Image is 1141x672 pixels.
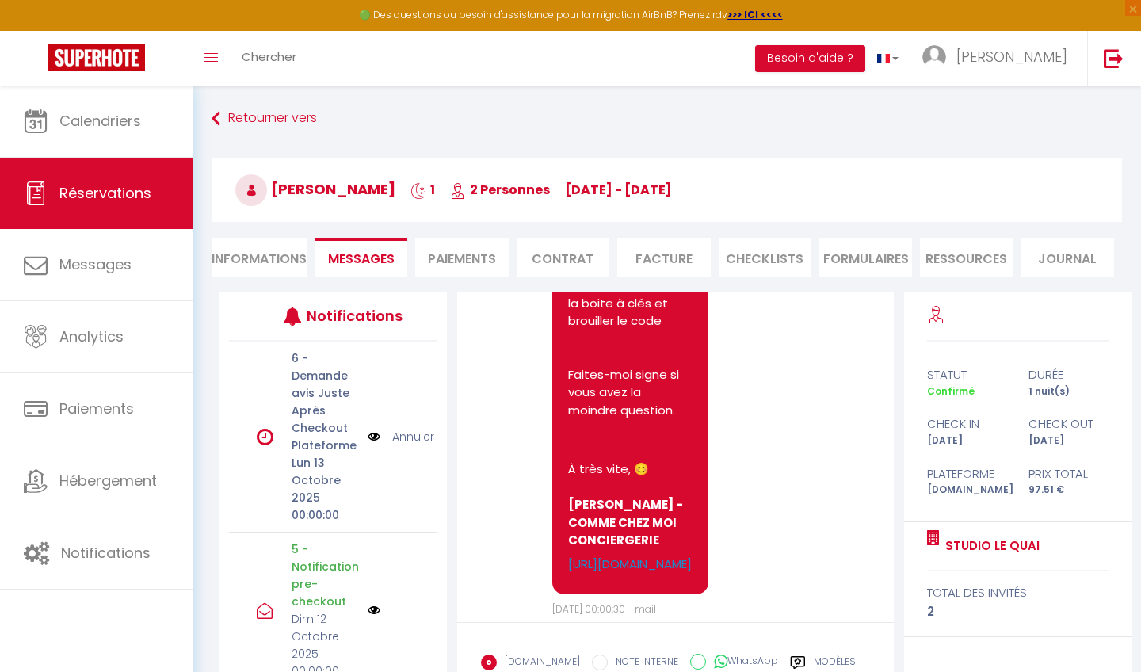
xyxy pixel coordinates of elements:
div: total des invités [927,583,1110,602]
a: Studio Le Quai [940,536,1040,556]
li: Mettre les clés dans la boite à clés et brouiller le code [568,277,692,330]
img: logout [1104,48,1124,68]
li: Journal [1021,238,1114,277]
span: Chercher [242,48,296,65]
li: Contrat [517,238,609,277]
li: FORMULAIRES [819,238,912,277]
span: Paiements [59,399,134,418]
span: 2 Personnes [450,181,550,199]
p: 6 - Demande avis Juste Après Checkout Plateforme [292,349,357,454]
li: Facture [617,238,710,277]
img: NO IMAGE [368,604,380,617]
span: Confirmé [927,384,975,398]
li: CHECKLISTS [719,238,811,277]
span: Notifications [61,543,151,563]
a: ... [PERSON_NAME] [910,31,1087,86]
p: À très vite, 😊 [568,460,692,550]
div: [DATE] [917,433,1018,449]
span: [PERSON_NAME] [956,47,1067,67]
a: Annuler [392,428,434,445]
span: Messages [328,250,395,268]
div: Prix total [1018,464,1120,483]
a: Retourner vers [212,105,1122,133]
label: WhatsApp [706,654,778,671]
span: [DATE] 00:00:30 - mail [552,602,656,616]
h3: Notifications [307,298,393,334]
span: 1 [410,181,435,199]
img: Super Booking [48,44,145,71]
li: Informations [212,238,307,277]
div: check out [1018,414,1120,433]
div: 97.51 € [1018,483,1120,498]
button: Besoin d'aide ? [755,45,865,72]
p: Faites-moi signe si vous avez la moindre question. [568,366,692,420]
div: statut [917,365,1018,384]
div: [DOMAIN_NAME] [917,483,1018,498]
div: Plateforme [917,464,1018,483]
li: Ressources [920,238,1013,277]
a: [URL][DOMAIN_NAME] [568,556,692,572]
span: [DATE] - [DATE] [565,181,672,199]
a: Chercher [230,31,308,86]
span: Messages [59,254,132,274]
div: durée [1018,365,1120,384]
span: [PERSON_NAME] [235,179,395,199]
label: [DOMAIN_NAME] [497,655,580,672]
img: NO IMAGE [368,428,380,445]
span: Hébergement [59,471,157,491]
label: NOTE INTERNE [608,655,678,672]
span: Analytics [59,326,124,346]
a: >>> ICI <<<< [727,8,783,21]
strong: [PERSON_NAME] - COMME CHEZ MOI CONCIERGERIE [568,496,685,548]
div: [DATE] [1018,433,1120,449]
div: 2 [927,602,1110,621]
img: ... [922,45,946,69]
div: check in [917,414,1018,433]
li: Paiements [415,238,508,277]
span: Calendriers [59,111,141,131]
div: 1 nuit(s) [1018,384,1120,399]
p: Lun 13 Octobre 2025 00:00:00 [292,454,357,524]
span: Réservations [59,183,151,203]
p: 5 - Notification pre-checkout [292,540,357,610]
